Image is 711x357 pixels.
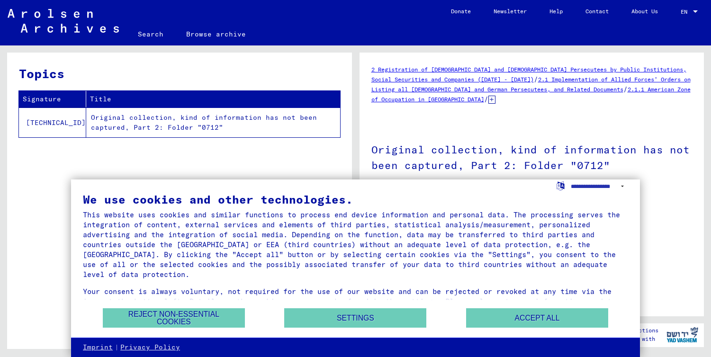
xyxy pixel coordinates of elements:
[284,308,426,328] button: Settings
[19,64,340,83] h3: Topics
[175,23,257,45] a: Browse archive
[371,128,693,185] h1: Original collection, kind of information has not been captured, Part 2: Folder "0712"
[86,107,340,137] td: Original collection, kind of information has not been captured, Part 2: Folder "0712"
[534,75,538,83] span: /
[484,95,488,103] span: /
[120,343,180,352] a: Privacy Policy
[83,343,113,352] a: Imprint
[623,85,628,93] span: /
[83,210,628,279] div: This website uses cookies and similar functions to process end device information and personal da...
[86,91,340,107] th: Title
[19,107,86,137] td: [TECHNICAL_ID]
[83,286,628,316] div: Your consent is always voluntary, not required for the use of our website and can be rejected or ...
[665,323,700,347] img: yv_logo.png
[126,23,175,45] a: Search
[19,91,86,107] th: Signature
[681,9,691,15] span: EN
[8,9,119,33] img: Arolsen_neg.svg
[466,308,608,328] button: Accept all
[103,308,245,328] button: Reject non-essential cookies
[371,66,686,83] a: 2 Registration of [DEMOGRAPHIC_DATA] and [DEMOGRAPHIC_DATA] Persecutees by Public Institutions, S...
[83,194,628,205] div: We use cookies and other technologies.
